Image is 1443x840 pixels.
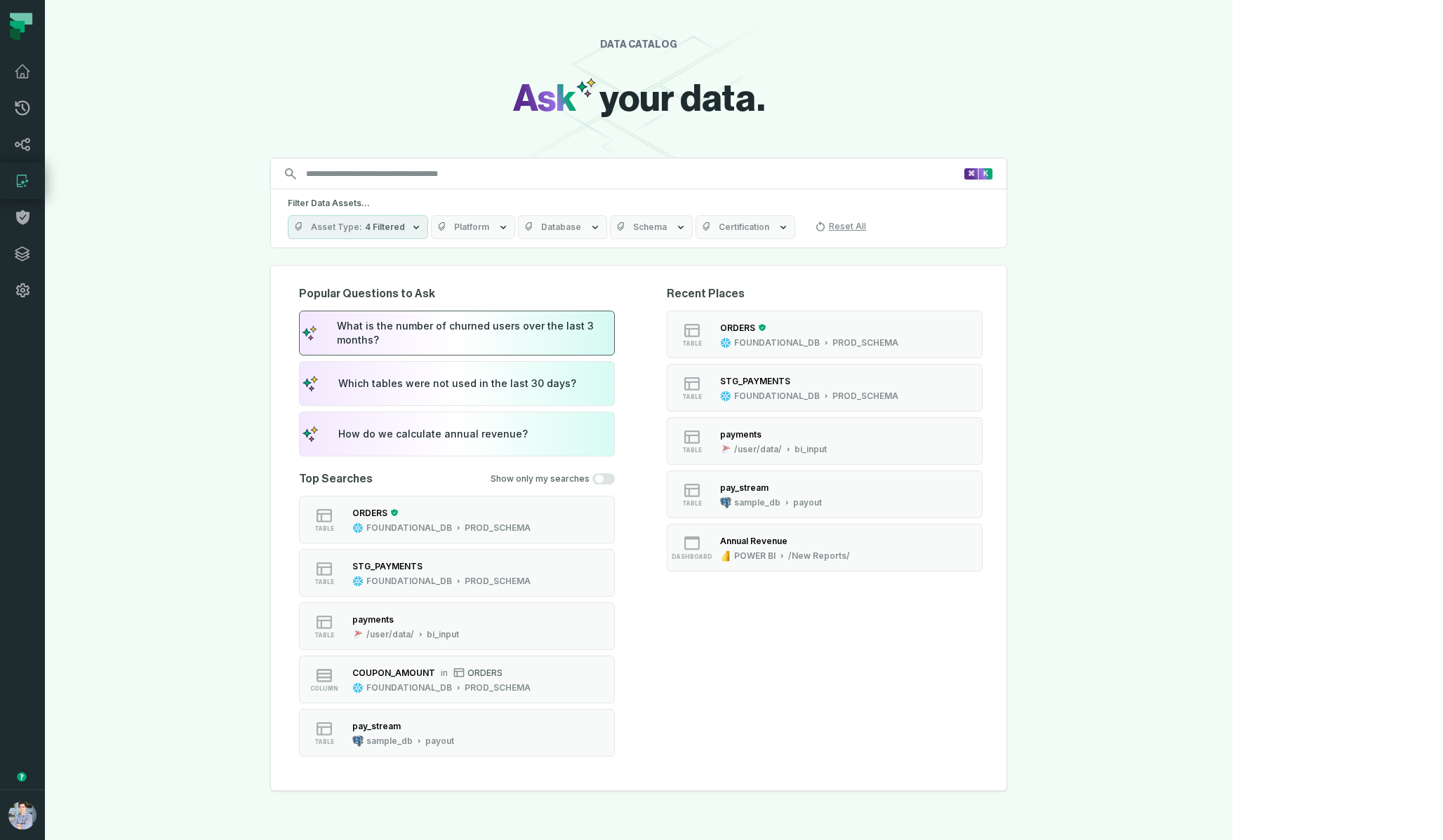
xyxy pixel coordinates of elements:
[978,168,992,179] span: Press ⌘ + K to focus the search bar
[599,81,765,117] span: your data.
[15,771,28,783] div: Tooltip anchor
[513,81,576,117] span: Ask
[964,168,978,179] span: Press ⌘ + K to focus the search bar
[600,39,677,52] div: DATA CATALOG
[8,801,36,829] img: avatar of Alon Nafta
